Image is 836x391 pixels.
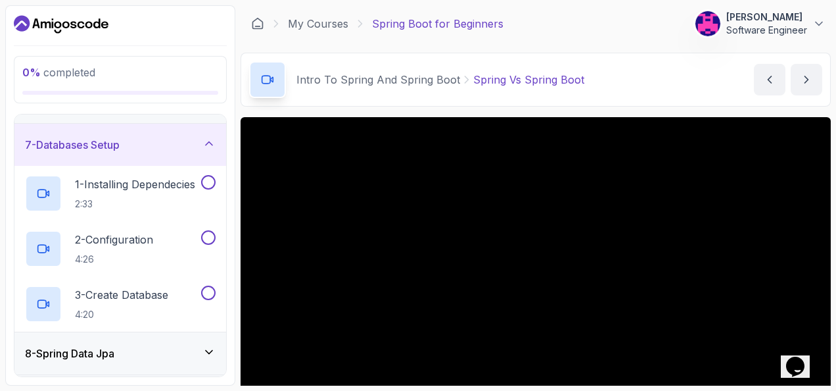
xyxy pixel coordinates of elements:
[288,16,348,32] a: My Courses
[75,287,168,303] p: 3 - Create Database
[25,286,216,323] button: 3-Create Database4:20
[25,175,216,212] button: 1-Installing Dependecies2:33
[473,72,584,88] p: Spring Vs Spring Boot
[726,11,807,24] p: [PERSON_NAME]
[695,11,825,37] button: user profile image[PERSON_NAME]Software Engineer
[75,308,168,321] p: 4:20
[251,17,264,30] a: Dashboard
[791,64,822,95] button: next content
[75,176,195,192] p: 1 - Installing Dependecies
[25,346,114,361] h3: 8 - Spring Data Jpa
[372,16,503,32] p: Spring Boot for Beginners
[75,232,153,248] p: 2 - Configuration
[754,64,785,95] button: previous content
[781,338,823,378] iframe: chat widget
[695,11,720,36] img: user profile image
[75,253,153,266] p: 4:26
[75,197,195,211] p: 2:33
[726,24,807,37] p: Software Engineer
[22,66,95,79] span: completed
[14,14,108,35] a: Dashboard
[14,124,226,166] button: 7-Databases Setup
[296,72,460,88] p: Intro To Spring And Spring Boot
[14,332,226,375] button: 8-Spring Data Jpa
[22,66,41,79] span: 0 %
[25,137,120,153] h3: 7 - Databases Setup
[25,230,216,267] button: 2-Configuration4:26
